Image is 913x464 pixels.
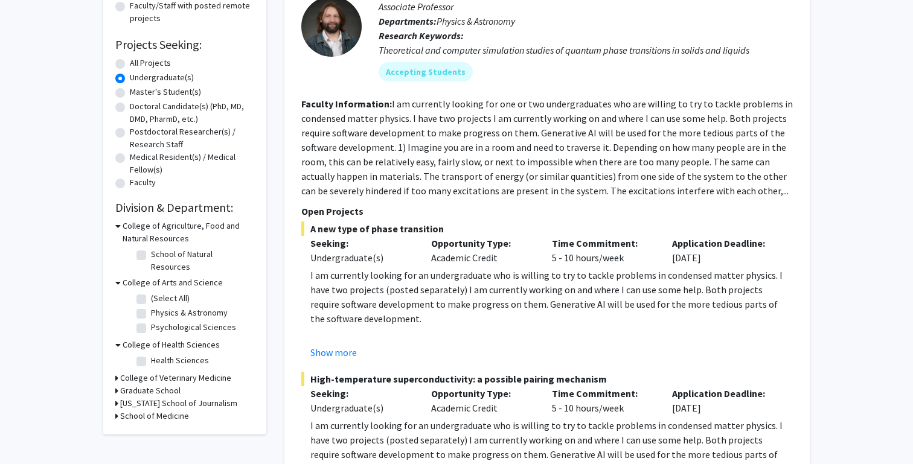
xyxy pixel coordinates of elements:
[130,86,201,98] label: Master's Student(s)
[130,151,254,176] label: Medical Resident(s) / Medical Fellow(s)
[151,248,251,273] label: School of Natural Resources
[672,236,775,250] p: Application Deadline:
[130,176,156,189] label: Faculty
[379,43,793,57] div: Theoretical and computer simulation studies of quantum phase transitions in solids and liquids
[123,220,254,245] h3: College of Agriculture, Food and Natural Resources
[120,397,237,410] h3: [US_STATE] School of Journalism
[552,236,655,250] p: Time Commitment:
[663,236,784,265] div: [DATE]
[437,15,515,27] span: Physics & Astronomy
[301,98,793,197] fg-read-more: I am currently looking for one or two undergraduates who are willing to try to tackle problems in...
[130,126,254,151] label: Postdoctoral Researcher(s) / Research Staff
[151,307,228,319] label: Physics & Astronomy
[301,204,793,218] p: Open Projects
[672,386,775,401] p: Application Deadline:
[543,386,664,415] div: 5 - 10 hours/week
[422,236,543,265] div: Academic Credit
[431,386,534,401] p: Opportunity Type:
[422,386,543,415] div: Academic Credit
[310,250,413,265] div: Undergraduate(s)
[310,236,413,250] p: Seeking:
[379,15,437,27] b: Departments:
[310,345,357,360] button: Show more
[151,292,190,305] label: (Select All)
[379,30,464,42] b: Research Keywords:
[120,372,231,384] h3: College of Veterinary Medicine
[663,386,784,415] div: [DATE]
[310,386,413,401] p: Seeking:
[120,410,189,422] h3: School of Medicine
[123,338,220,351] h3: College of Health Sciences
[310,268,793,326] p: I am currently looking for an undergraduate who is willing to try to tackle problems in condensed...
[431,236,534,250] p: Opportunity Type:
[151,354,209,367] label: Health Sciences
[301,98,392,110] b: Faculty Information:
[151,321,236,334] label: Psychological Sciences
[120,384,181,397] h3: Graduate School
[123,276,223,289] h3: College of Arts and Science
[130,100,254,126] label: Doctoral Candidate(s) (PhD, MD, DMD, PharmD, etc.)
[115,200,254,215] h2: Division & Department:
[130,71,194,84] label: Undergraduate(s)
[310,401,413,415] div: Undergraduate(s)
[130,57,171,69] label: All Projects
[379,62,473,81] mat-chip: Accepting Students
[9,410,51,455] iframe: Chat
[301,372,793,386] span: High-temperature superconductivity: a possible pairing mechanism
[543,236,664,265] div: 5 - 10 hours/week
[552,386,655,401] p: Time Commitment:
[115,37,254,52] h2: Projects Seeking:
[301,221,793,236] span: A new type of phase transition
